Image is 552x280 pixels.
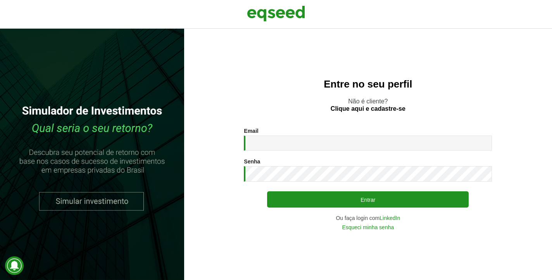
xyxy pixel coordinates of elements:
[247,4,305,23] img: EqSeed Logo
[244,128,258,134] label: Email
[267,191,469,208] button: Entrar
[331,106,405,112] a: Clique aqui e cadastre-se
[244,215,492,221] div: Ou faça login com
[244,159,260,164] label: Senha
[200,98,536,112] p: Não é cliente?
[200,79,536,90] h2: Entre no seu perfil
[342,225,394,230] a: Esqueci minha senha
[379,215,400,221] a: LinkedIn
